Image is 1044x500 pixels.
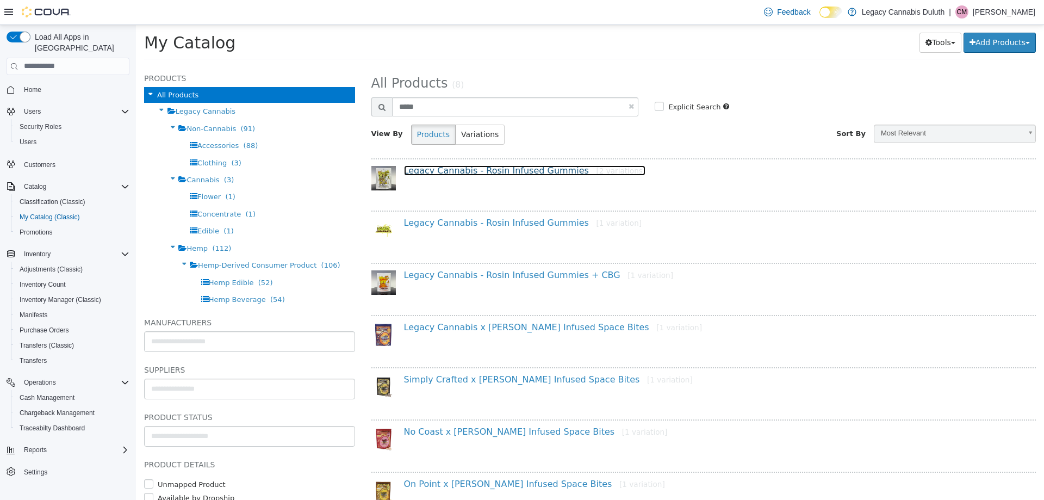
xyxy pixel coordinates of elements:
[2,82,134,97] button: Home
[319,100,369,120] button: Variations
[486,403,532,411] small: [1 variation]
[122,254,137,262] span: (52)
[8,338,219,351] h5: Suppliers
[134,270,149,279] span: (54)
[20,248,129,261] span: Inventory
[955,5,968,18] div: Corey McCauley
[483,455,529,464] small: [1 variation]
[8,291,219,304] h5: Manufacturers
[20,213,80,221] span: My Catalog (Classic)
[15,324,129,337] span: Purchase Orders
[15,422,129,435] span: Traceabilty Dashboard
[15,135,129,149] span: Users
[19,468,98,479] label: Available by Dropship
[62,236,181,244] span: Hemp-Derived Consumer Product
[15,293,105,306] a: Inventory Manager (Classic)
[20,83,46,96] a: Home
[20,280,66,289] span: Inventory Count
[11,405,134,421] button: Chargeback Management
[460,194,506,202] small: [1 variation]
[15,308,129,322] span: Manifests
[973,5,1035,18] p: [PERSON_NAME]
[20,326,69,335] span: Purchase Orders
[185,236,204,244] span: (106)
[15,120,66,133] a: Security Roles
[61,168,85,176] span: Flower
[21,66,63,74] span: All Products
[2,375,134,390] button: Operations
[24,378,56,387] span: Operations
[15,308,52,322] a: Manifests
[20,356,47,365] span: Transfers
[460,141,509,150] small: [2 variations]
[104,100,119,108] span: (91)
[760,1,815,23] a: Feedback
[15,195,90,208] a: Classification (Classic)
[95,134,105,142] span: (3)
[957,5,967,18] span: CM
[20,311,47,319] span: Manifests
[2,246,134,262] button: Inventory
[15,120,129,133] span: Security Roles
[777,7,810,17] span: Feedback
[738,100,900,118] a: Most Relevant
[24,446,47,454] span: Reports
[2,104,134,119] button: Users
[11,323,134,338] button: Purchase Orders
[20,393,74,402] span: Cash Management
[15,391,129,404] span: Cash Management
[20,424,85,433] span: Traceabilty Dashboard
[15,211,129,224] span: My Catalog (Classic)
[11,338,134,353] button: Transfers (Classic)
[15,354,51,367] a: Transfers
[15,422,89,435] a: Traceabilty Dashboard
[88,202,97,210] span: (1)
[15,263,87,276] a: Adjustments (Classic)
[61,185,105,193] span: Concentrate
[11,292,134,307] button: Inventory Manager (Classic)
[20,295,101,304] span: Inventory Manager (Classic)
[2,464,134,480] button: Settings
[949,5,951,18] p: |
[492,246,537,255] small: [1 variation]
[20,122,61,131] span: Security Roles
[24,107,41,116] span: Users
[275,100,320,120] button: Products
[20,197,85,206] span: Classification (Classic)
[520,298,566,307] small: [1 variation]
[110,185,120,193] span: (1)
[268,297,566,307] a: Legacy Cannabis x [PERSON_NAME] Infused Space Bites[1 variation]
[11,353,134,368] button: Transfers
[235,402,260,427] img: 150
[20,180,51,193] button: Catalog
[862,5,945,18] p: Legacy Cannabis Duluth
[2,156,134,172] button: Customers
[235,454,260,479] img: 150
[24,161,55,169] span: Customers
[11,262,134,277] button: Adjustments (Classic)
[738,100,885,117] span: Most Relevant
[268,193,506,203] a: Legacy Cannabis - Rosin Infused Gummies[1 variation]
[235,51,312,66] span: All Products
[76,219,95,227] span: (112)
[20,83,129,96] span: Home
[11,134,134,150] button: Users
[51,100,100,108] span: Non-Cannabis
[15,354,129,367] span: Transfers
[700,104,730,113] span: Sort By
[235,104,267,113] span: View By
[24,468,47,477] span: Settings
[268,140,510,151] a: Legacy Cannabis - Rosin Infused Gummies[2 variations]
[530,77,585,88] label: Explicit Search
[20,248,55,261] button: Inventory
[8,386,219,399] h5: Product Status
[268,402,532,412] a: No Coast x [PERSON_NAME] Infused Space Bites[1 variation]
[20,138,36,146] span: Users
[784,8,825,28] button: Tools
[11,307,134,323] button: Manifests
[88,151,98,159] span: (3)
[15,226,129,239] span: Promotions
[15,339,129,352] span: Transfers (Classic)
[235,245,260,270] img: 150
